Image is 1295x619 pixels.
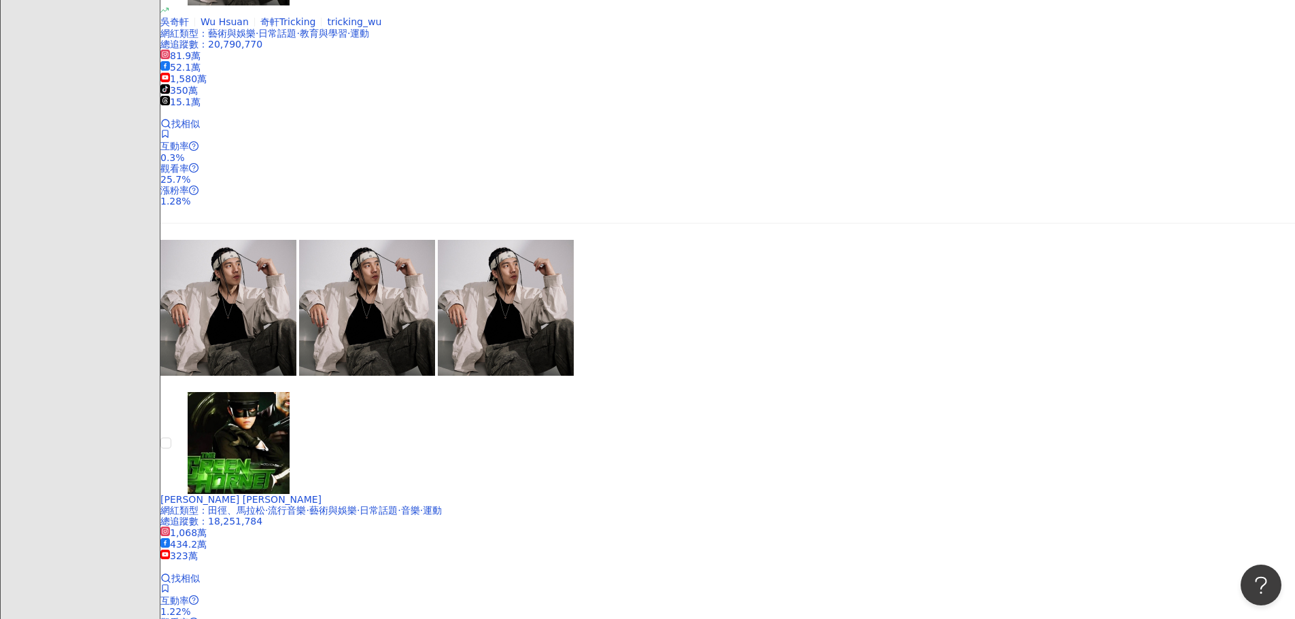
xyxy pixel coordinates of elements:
span: question-circle [189,163,198,173]
div: 總追蹤數 ： 18,251,784 [160,516,1295,527]
span: 教育與學習 [300,28,347,39]
span: 漲粉率 [160,185,189,196]
div: 25.7% [160,174,1295,185]
a: 找相似 [160,573,200,584]
img: KOL Avatar [188,392,290,494]
span: 1,068萬 [160,527,207,538]
span: question-circle [189,185,198,195]
span: 音樂 [401,505,420,516]
span: Wu Hsuan [201,16,249,27]
span: · [296,28,299,39]
span: 日常話題 [258,28,296,39]
span: · [256,28,258,39]
span: 15.1萬 [160,96,201,107]
span: · [357,505,360,516]
img: post-image [160,240,296,376]
span: question-circle [189,141,198,151]
span: · [347,28,350,39]
img: post-image [438,240,574,376]
span: 日常話題 [360,505,398,516]
div: 1.28% [160,196,1295,207]
div: 網紅類型 ： [160,28,1295,39]
span: 藝術與娛樂 [309,505,357,516]
span: 52.1萬 [160,62,201,73]
span: 323萬 [160,550,198,561]
img: post-image [299,240,435,376]
span: · [306,505,309,516]
span: 運動 [350,28,369,39]
span: 350萬 [160,85,198,96]
span: 互動率 [160,595,189,606]
span: tricking_wu [327,16,381,27]
span: 434.2萬 [160,539,207,550]
div: 總追蹤數 ： 20,790,770 [160,39,1295,50]
span: · [420,505,423,516]
div: 網紅類型 ： [160,505,1295,516]
a: 找相似 [160,118,200,129]
span: 觀看率 [160,163,189,174]
div: 0.3% [160,152,1295,163]
iframe: Help Scout Beacon - Open [1241,565,1281,605]
span: 81.9萬 [160,50,201,61]
span: question-circle [189,595,198,605]
span: 運動 [423,505,442,516]
span: · [398,505,400,516]
span: 吳奇軒 [160,16,189,27]
span: 流行音樂 [268,505,306,516]
span: 田徑、馬拉松 [208,505,265,516]
span: 找相似 [171,573,200,584]
span: 找相似 [171,118,200,129]
span: 互動率 [160,141,189,152]
span: 奇軒Tricking [260,16,316,27]
span: · [265,505,268,516]
span: 藝術與娛樂 [208,28,256,39]
span: 1,580萬 [160,73,207,84]
span: [PERSON_NAME] [PERSON_NAME] [160,494,322,505]
div: 1.22% [160,606,1295,617]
